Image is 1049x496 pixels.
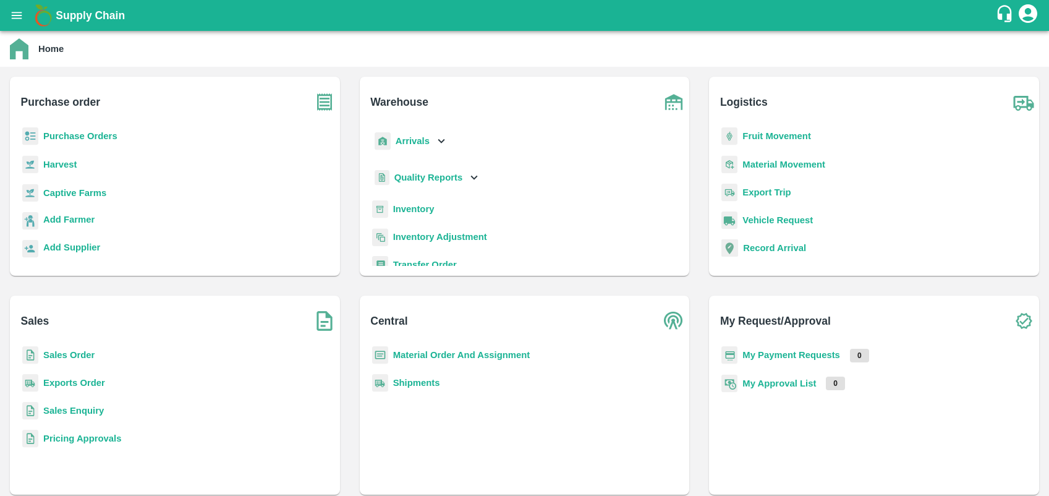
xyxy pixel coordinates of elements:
a: Material Order And Assignment [393,350,530,360]
img: vehicle [721,212,737,229]
a: My Payment Requests [742,350,840,360]
img: truck [1008,87,1039,118]
a: My Approval List [742,378,816,388]
b: Logistics [720,93,768,111]
img: centralMaterial [372,346,388,364]
img: home [10,38,28,59]
b: Quality Reports [394,173,463,182]
img: material [721,155,737,174]
div: Quality Reports [372,165,482,190]
a: Add Supplier [43,241,100,257]
a: Sales Enquiry [43,406,104,416]
a: Pricing Approvals [43,434,121,443]
img: qualityReport [375,170,389,186]
img: approval [721,374,737,393]
img: harvest [22,184,38,202]
img: purchase [309,87,340,118]
img: whTransfer [372,256,388,274]
img: reciept [22,127,38,145]
img: logo [31,3,56,28]
img: whInventory [372,200,388,218]
a: Vehicle Request [742,215,813,225]
img: payment [721,346,737,364]
img: whArrival [375,132,391,150]
b: Warehouse [370,93,428,111]
a: Material Movement [742,160,825,169]
img: sales [22,346,38,364]
b: Central [370,312,407,330]
a: Captive Farms [43,188,106,198]
img: sales [22,402,38,420]
img: harvest [22,155,38,174]
a: Exports Order [43,378,105,388]
a: Fruit Movement [742,131,811,141]
a: Shipments [393,378,440,388]
a: Record Arrival [743,243,806,253]
img: recordArrival [721,239,738,257]
b: Add Farmer [43,215,95,224]
img: central [658,306,689,336]
a: Supply Chain [56,7,995,24]
b: Home [38,44,64,54]
b: Arrivals [396,136,430,146]
a: Purchase Orders [43,131,117,141]
img: farmer [22,212,38,230]
p: 0 [850,349,869,362]
p: 0 [826,377,845,390]
b: Purchase order [21,93,100,111]
a: Inventory [393,204,435,214]
img: fruit [721,127,737,145]
a: Add Farmer [43,213,95,229]
img: check [1008,306,1039,336]
b: Supply Chain [56,9,125,22]
img: sales [22,430,38,448]
div: account of current user [1017,2,1039,28]
div: customer-support [995,4,1017,27]
img: inventory [372,228,388,246]
button: open drawer [2,1,31,30]
div: Arrivals [372,127,449,155]
a: Export Trip [742,187,791,197]
b: Add Supplier [43,242,100,252]
img: warehouse [658,87,689,118]
a: Inventory Adjustment [393,232,487,242]
b: Sales [21,312,49,330]
img: soSales [309,306,340,336]
img: shipments [372,374,388,392]
a: Harvest [43,160,77,169]
img: supplier [22,240,38,258]
b: My Request/Approval [720,312,831,330]
img: delivery [721,184,737,202]
a: Sales Order [43,350,95,360]
a: Transfer Order [393,260,457,270]
img: shipments [22,374,38,392]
